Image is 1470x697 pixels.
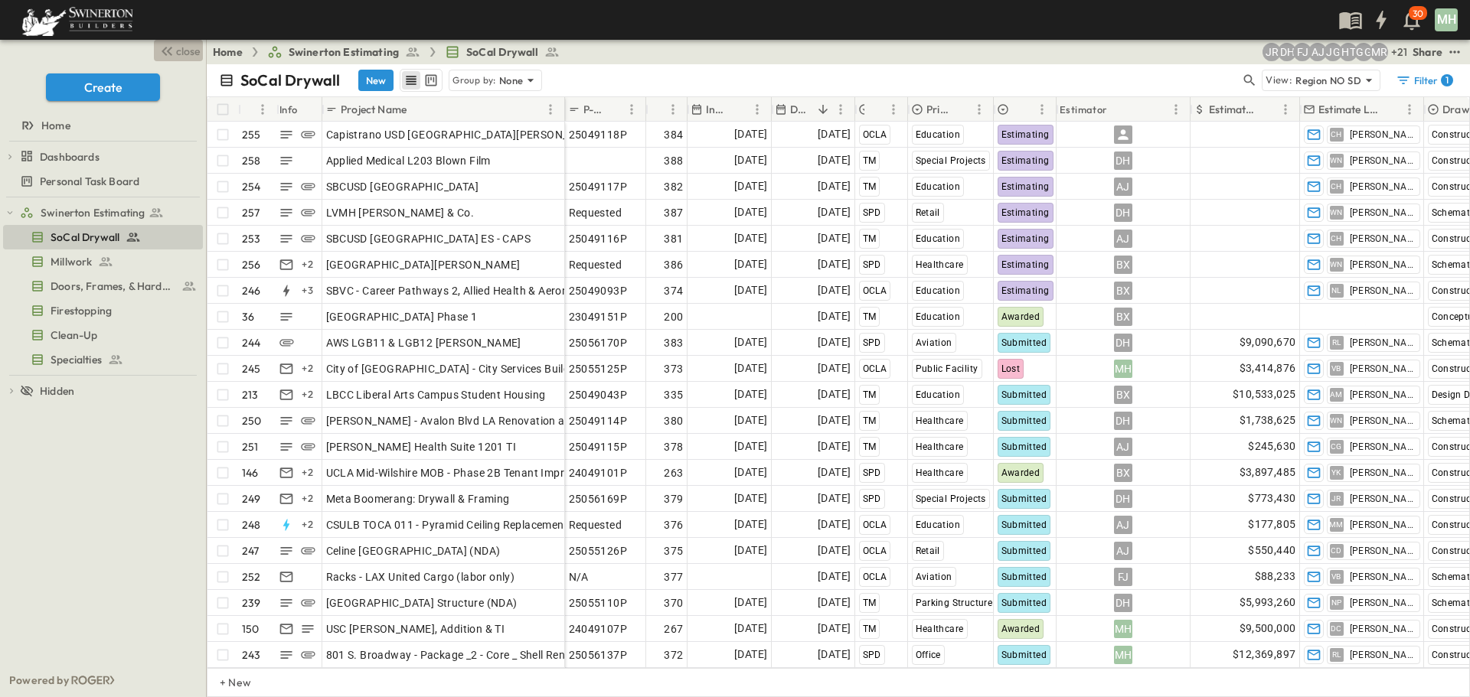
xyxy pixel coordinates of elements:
span: [GEOGRAPHIC_DATA][PERSON_NAME] [326,257,521,272]
div: DH [1114,151,1132,170]
button: Filter1 [1390,70,1458,91]
span: 381 [664,231,683,246]
span: Public Facility [916,363,978,374]
span: TM [863,441,877,452]
div: BX [1114,464,1132,482]
span: $773,430 [1248,490,1295,507]
button: Menu [748,100,766,119]
span: 263 [664,465,683,480]
span: 383 [664,335,683,350]
span: [DATE] [734,464,767,481]
span: WN [1330,264,1343,265]
div: Estimator [1060,88,1108,131]
p: 245 [242,361,261,376]
p: 254 [242,179,261,194]
div: MH [1114,360,1132,378]
span: CSULB TOCA 011 - Pyramid Ceiling Replacement [326,517,569,533]
div: MH [1435,8,1458,31]
div: AJ [1114,438,1132,456]
span: [PERSON_NAME] [1350,493,1413,505]
span: RL [1332,342,1341,343]
div: + 2 [299,464,317,482]
span: Submitted [1001,389,1047,400]
div: table view [400,69,443,92]
div: DH [1114,204,1132,222]
span: SPD [863,467,881,478]
span: Education [916,233,961,244]
button: Sort [1016,101,1033,118]
span: Submitted [1001,441,1047,452]
span: 335 [664,387,683,402]
button: Sort [244,101,261,118]
span: [PERSON_NAME] [1350,129,1413,141]
div: BX [1114,386,1132,404]
p: Region NO SD [1295,73,1361,88]
div: BX [1114,308,1132,326]
span: AM [1330,394,1343,395]
span: Estimating [1001,181,1050,192]
span: Swinerton Estimating [289,44,399,60]
span: 374 [664,283,683,298]
p: 146 [242,465,259,480]
span: OCLA [863,363,887,374]
span: Requested [569,205,622,220]
span: [DATE] [734,438,767,455]
span: [DATE] [818,204,851,221]
h6: 1 [1445,74,1449,86]
p: Primary Market [926,102,950,117]
span: TM [863,311,877,322]
a: Dashboards [20,146,200,168]
button: New [358,70,394,91]
span: Healthcare [916,441,964,452]
div: Jorge Garcia (jorgarcia@swinerton.com) [1324,43,1342,61]
div: Personal Task Boardtest [3,169,203,194]
span: Dashboards [40,149,100,164]
span: CH [1331,186,1342,187]
span: [DATE] [818,386,851,403]
a: Home [213,44,243,60]
p: None [499,73,524,88]
span: [DATE] [734,334,767,351]
span: [DATE] [818,151,851,169]
span: 382 [664,179,683,194]
span: [DATE] [734,360,767,377]
p: 213 [242,387,259,402]
div: Francisco J. Sanchez (frsanchez@swinerton.com) [1293,43,1312,61]
a: Home [3,115,200,136]
span: [PERSON_NAME] [1350,415,1413,427]
div: Info [276,97,322,122]
span: TM [863,155,877,166]
span: VB [1331,368,1341,369]
span: YK [1331,472,1341,473]
p: Estimate Lead [1318,102,1380,117]
span: Meta Boomerang: Drywall & Framing [326,491,510,506]
div: DH [1114,334,1132,352]
span: Specialties [51,352,102,367]
button: Sort [953,101,970,118]
p: 248 [242,517,261,533]
span: [DATE] [734,151,767,169]
span: CG [1331,446,1342,447]
span: Home [41,118,70,133]
span: 25056169P [569,491,628,506]
span: Applied Medical L203 Blown Film [326,153,491,168]
div: Firestoppingtest [3,298,203,323]
span: 380 [664,413,683,428]
span: Healthcare [916,415,964,426]
div: BX [1114,282,1132,300]
span: [PERSON_NAME] - Avalon Blvd LA Renovation and Addition [326,413,623,428]
span: Aviation [916,337,952,348]
span: 387 [664,205,683,220]
span: [DATE] [734,204,767,221]
div: Anthony Jimenez (anthony.jimenez@swinerton.com) [1308,43,1327,61]
a: Specialties [3,349,200,370]
div: Swinerton Estimatingtest [3,200,203,225]
span: 25055125P [569,361,628,376]
span: Requested [569,257,622,272]
span: SoCal Drywall [51,230,119,245]
div: Millworktest [3,249,203,274]
span: 24049101P [569,465,628,480]
span: Estimating [1001,207,1050,218]
span: Healthcare [916,467,964,478]
a: Clean-Up [3,324,200,346]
